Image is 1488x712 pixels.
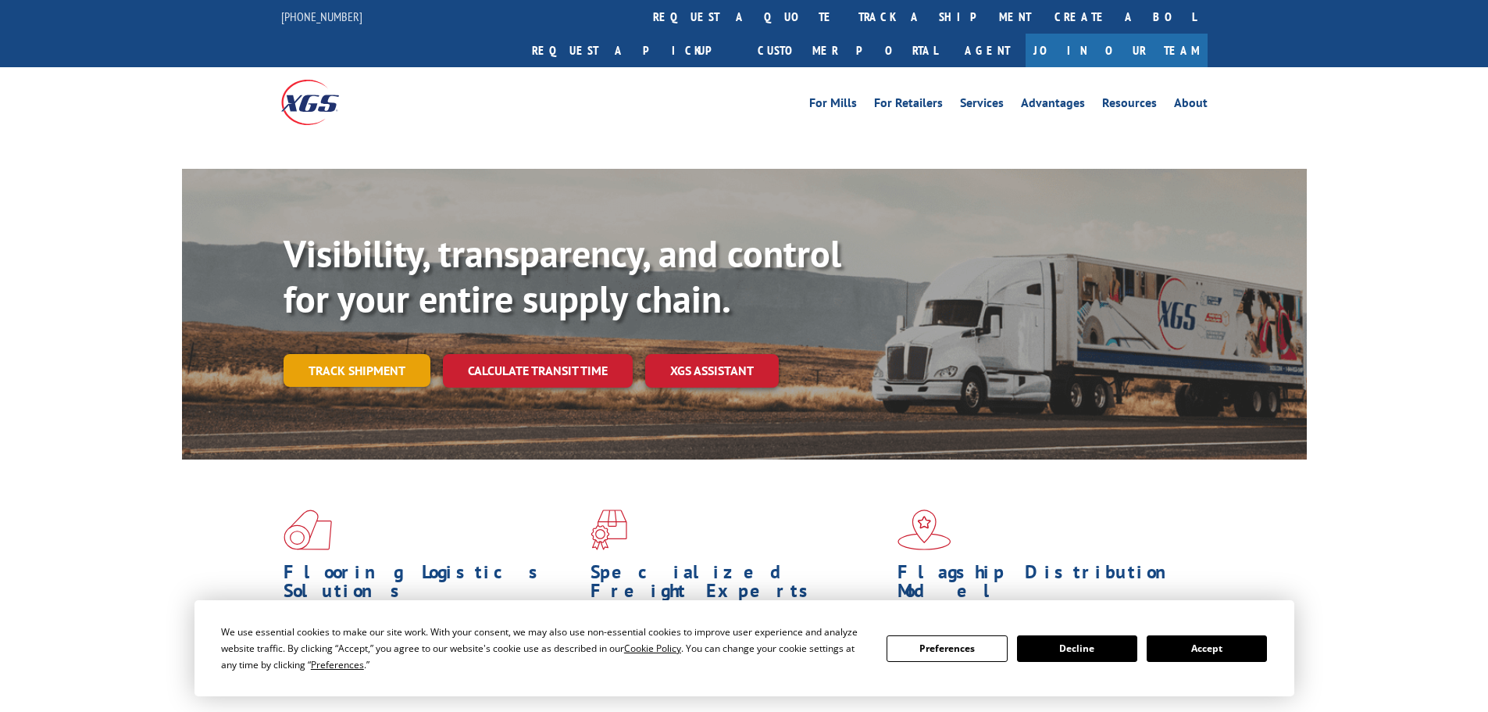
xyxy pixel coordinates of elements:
[960,97,1004,114] a: Services
[520,34,746,67] a: Request a pickup
[897,563,1193,608] h1: Flagship Distribution Model
[1026,34,1208,67] a: Join Our Team
[284,510,332,550] img: xgs-icon-total-supply-chain-intelligence-red
[1021,97,1085,114] a: Advantages
[221,624,868,673] div: We use essential cookies to make our site work. With your consent, we may also use non-essential ...
[887,635,1007,662] button: Preferences
[1174,97,1208,114] a: About
[284,229,841,323] b: Visibility, transparency, and control for your entire supply chain.
[194,600,1294,696] div: Cookie Consent Prompt
[897,510,951,550] img: xgs-icon-flagship-distribution-model-red
[443,354,633,388] a: Calculate transit time
[809,97,857,114] a: For Mills
[1102,97,1157,114] a: Resources
[1017,635,1137,662] button: Decline
[949,34,1026,67] a: Agent
[645,354,779,388] a: XGS ASSISTANT
[591,510,627,550] img: xgs-icon-focused-on-flooring-red
[746,34,949,67] a: Customer Portal
[624,642,681,655] span: Cookie Policy
[284,354,430,387] a: Track shipment
[874,97,943,114] a: For Retailers
[281,9,362,24] a: [PHONE_NUMBER]
[311,658,364,671] span: Preferences
[284,563,579,608] h1: Flooring Logistics Solutions
[1147,635,1267,662] button: Accept
[591,563,886,608] h1: Specialized Freight Experts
